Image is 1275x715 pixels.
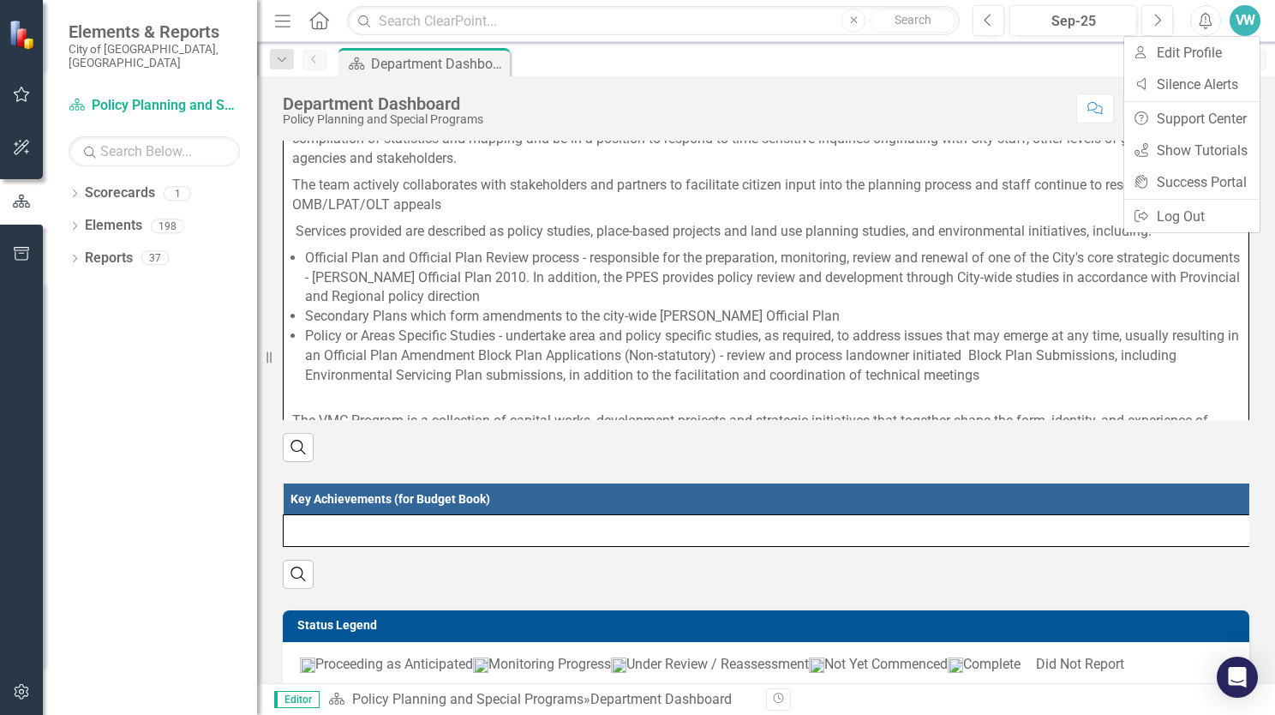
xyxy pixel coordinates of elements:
[85,183,155,203] a: Scorecards
[870,9,955,33] button: Search
[292,389,1240,533] p: The VMC Program is a collection of capital works, development projects and strategic initiatives ...
[151,219,184,233] div: 198
[1217,657,1258,698] div: Open Intercom Messenger
[1124,166,1260,198] a: Success Portal
[283,113,483,126] div: Policy Planning and Special Programs
[1230,5,1260,36] button: VW
[1124,201,1260,232] a: Log Out
[371,53,506,75] div: Department Dashboard
[283,94,483,113] div: Department Dashboard
[164,186,191,201] div: 1
[1124,69,1260,100] a: Silence Alerts
[590,691,732,707] div: Department Dashboard
[297,619,1241,632] h3: Status Legend
[352,691,584,707] a: Policy Planning and Special Programs
[300,658,315,673] img: ProceedingGreen.png
[85,216,142,236] a: Elements
[141,251,169,266] div: 37
[1021,661,1036,670] img: DidNotReport.png
[9,20,39,50] img: ClearPoint Strategy
[284,514,1260,546] td: Double-Click to Edit
[300,655,1232,675] p: Proceeding as Anticipated Monitoring Progress Under Review / Reassessment Not Yet Commenced Compl...
[948,658,963,673] img: Complete_icon.png
[895,13,931,27] span: Search
[85,249,133,268] a: Reports
[611,658,626,673] img: UnderReview.png
[1124,103,1260,135] a: Support Center
[305,307,1240,327] li: Secondary Plans which form amendments to the city-wide [PERSON_NAME] Official Plan
[69,42,240,70] small: City of [GEOGRAPHIC_DATA], [GEOGRAPHIC_DATA]
[1009,5,1137,36] button: Sep-25
[69,96,240,116] a: Policy Planning and Special Programs
[1015,11,1131,32] div: Sep-25
[347,6,960,36] input: Search ClearPoint...
[305,249,1240,308] li: Official Plan and Official Plan Review process - responsible for the preparation, monitoring, rev...
[473,658,488,673] img: Monitoring.png
[69,21,240,42] span: Elements & Reports
[328,690,753,710] div: »
[809,658,824,673] img: NotYet.png
[296,223,1152,239] span: Services provided are described as policy studies, place-based projects and land use planning stu...
[1124,135,1260,166] a: Show Tutorials
[69,136,240,166] input: Search Below...
[274,691,320,708] span: Editor
[292,172,1240,219] p: The team actively collaborates with stakeholders and partners to facilitate citizen input into th...
[1124,37,1260,69] a: Edit Profile
[305,327,1240,386] li: Policy or Areas Specific Studies - undertake area and policy specific studies, as required, to ad...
